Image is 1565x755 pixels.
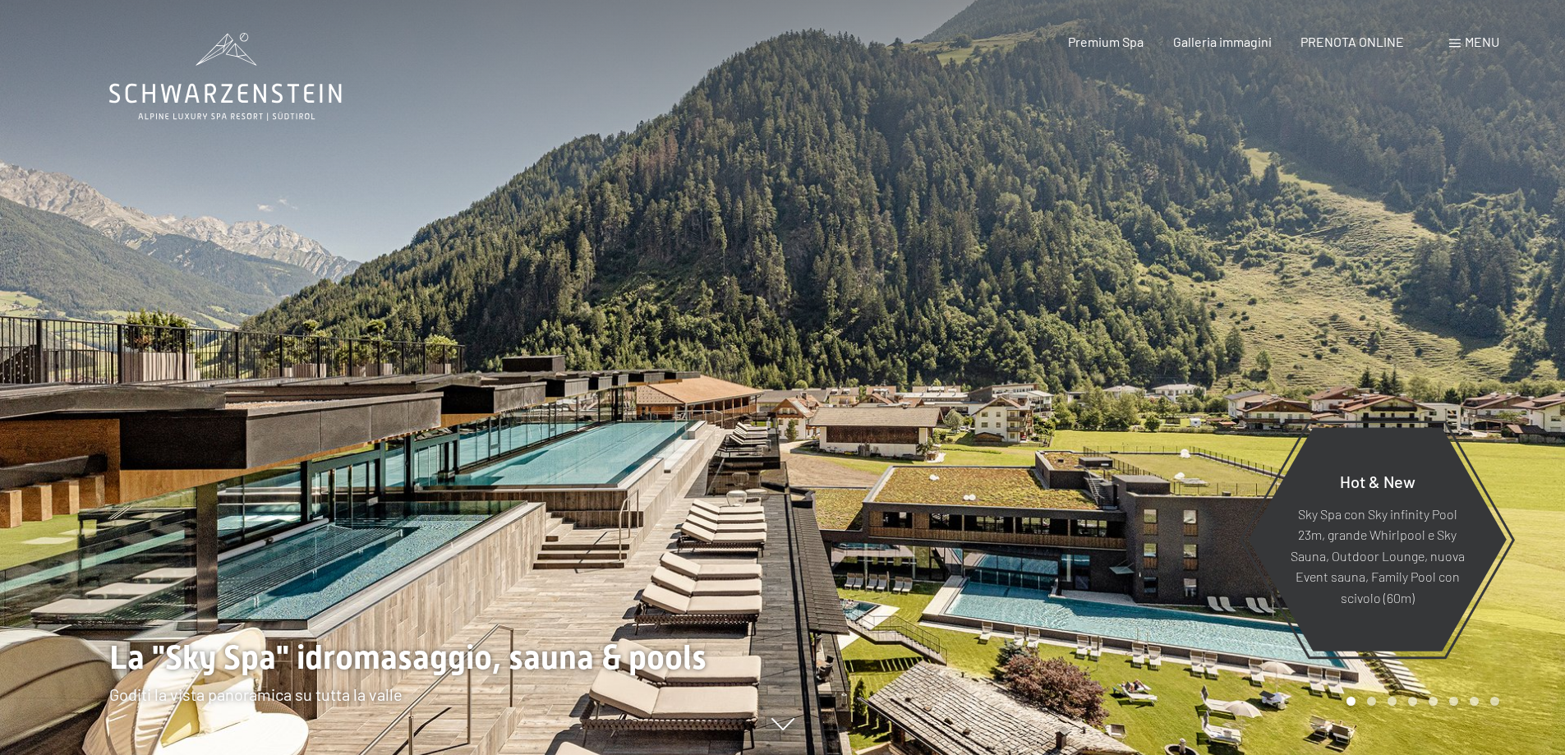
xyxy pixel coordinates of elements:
a: PRENOTA ONLINE [1300,34,1404,49]
div: Carousel Page 2 [1367,697,1376,706]
p: Sky Spa con Sky infinity Pool 23m, grande Whirlpool e Sky Sauna, Outdoor Lounge, nuova Event saun... [1288,503,1466,608]
a: Premium Spa [1068,34,1144,49]
a: Hot & New Sky Spa con Sky infinity Pool 23m, grande Whirlpool e Sky Sauna, Outdoor Lounge, nuova ... [1247,426,1507,652]
div: Carousel Page 8 [1490,697,1499,706]
span: Menu [1465,34,1499,49]
div: Carousel Pagination [1341,697,1499,706]
span: Hot & New [1340,471,1415,490]
div: Carousel Page 6 [1449,697,1458,706]
a: Galleria immagini [1173,34,1272,49]
div: Carousel Page 5 [1429,697,1438,706]
div: Carousel Page 3 [1388,697,1397,706]
div: Carousel Page 4 [1408,697,1417,706]
div: Carousel Page 7 [1470,697,1479,706]
div: Carousel Page 1 (Current Slide) [1346,697,1356,706]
